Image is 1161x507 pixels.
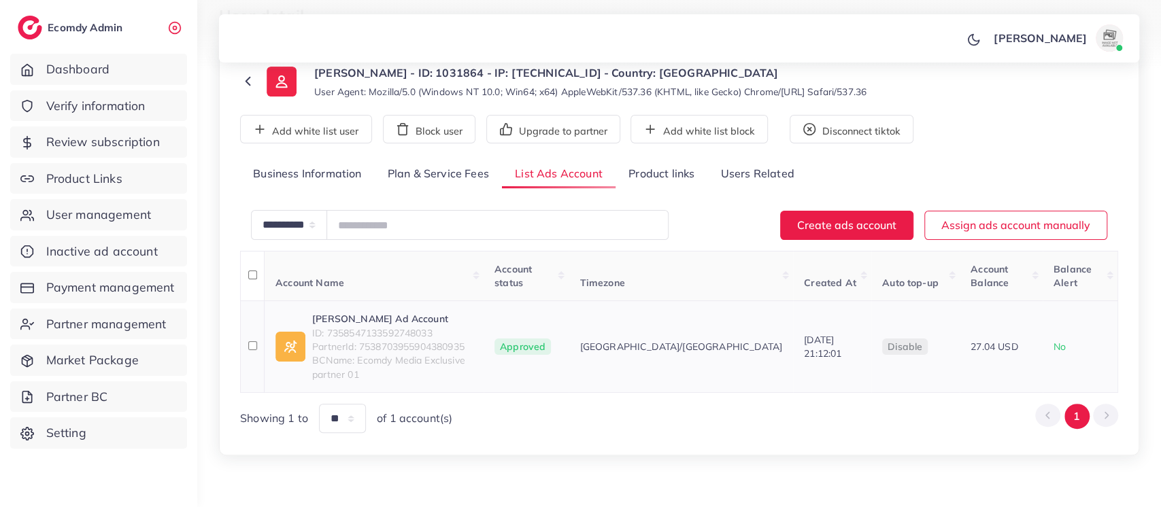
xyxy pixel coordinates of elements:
[10,236,187,267] a: Inactive ad account
[1064,404,1090,429] button: Go to page 1
[10,90,187,122] a: Verify information
[46,243,158,260] span: Inactive ad account
[486,115,620,143] button: Upgrade to partner
[10,417,187,449] a: Setting
[494,263,532,289] span: Account status
[707,160,807,189] a: Users Related
[994,30,1087,46] p: [PERSON_NAME]
[804,277,856,289] span: Created At
[314,65,866,81] p: [PERSON_NAME] - ID: 1031864 - IP: [TECHNICAL_ID] - Country: [GEOGRAPHIC_DATA]
[10,309,187,340] a: Partner management
[1054,340,1066,353] span: No
[240,160,375,189] a: Business Information
[48,21,126,34] h2: Ecomdy Admin
[312,312,473,326] a: [PERSON_NAME] Ad Account
[46,60,110,78] span: Dashboard
[10,381,187,413] a: Partner BC
[375,160,502,189] a: Plan & Service Fees
[46,424,86,442] span: Setting
[46,133,160,151] span: Review subscription
[1054,263,1092,289] span: Balance Alert
[10,54,187,85] a: Dashboard
[46,388,108,406] span: Partner BC
[377,410,452,426] span: of 1 account(s)
[971,263,1009,289] span: Account Balance
[46,315,167,333] span: Partner management
[312,353,473,381] span: BCName: Ecomdy Media Exclusive partner 01
[383,115,475,143] button: Block user
[971,340,1017,353] span: 27.04 USD
[46,170,122,188] span: Product Links
[888,340,922,353] span: disable
[314,85,866,99] small: User Agent: Mozilla/5.0 (Windows NT 10.0; Win64; x64) AppleWebKit/537.36 (KHTML, like Gecko) Chro...
[10,163,187,194] a: Product Links
[240,410,308,426] span: Showing 1 to
[986,24,1128,52] a: [PERSON_NAME]avatar
[882,277,939,289] span: Auto top-up
[10,345,187,376] a: Market Package
[1035,404,1118,429] ul: Pagination
[46,206,151,224] span: User management
[240,115,372,143] button: Add white list user
[616,160,707,189] a: Product links
[780,211,913,240] button: Create ads account
[46,97,146,115] span: Verify information
[10,126,187,158] a: Review subscription
[18,16,126,39] a: logoEcomdy Admin
[790,115,913,143] button: Disconnect tiktok
[10,272,187,303] a: Payment management
[18,16,42,39] img: logo
[10,199,187,230] a: User management
[46,351,139,369] span: Market Package
[312,326,473,340] span: ID: 7358547133592748033
[579,277,624,289] span: Timezone
[579,340,782,353] span: [GEOGRAPHIC_DATA]/[GEOGRAPHIC_DATA]
[630,115,768,143] button: Add white list block
[804,334,841,360] span: [DATE] 21:12:01
[275,277,344,289] span: Account Name
[275,332,305,362] img: ic-ad-info.7fc67b75.svg
[46,279,175,296] span: Payment management
[267,67,297,97] img: ic-user-info.36bf1079.svg
[1096,24,1123,52] img: avatar
[312,340,473,353] span: PartnerId: 7538703955904380935
[924,211,1107,240] button: Assign ads account manually
[494,338,551,355] span: Approved
[502,160,616,189] a: List Ads Account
